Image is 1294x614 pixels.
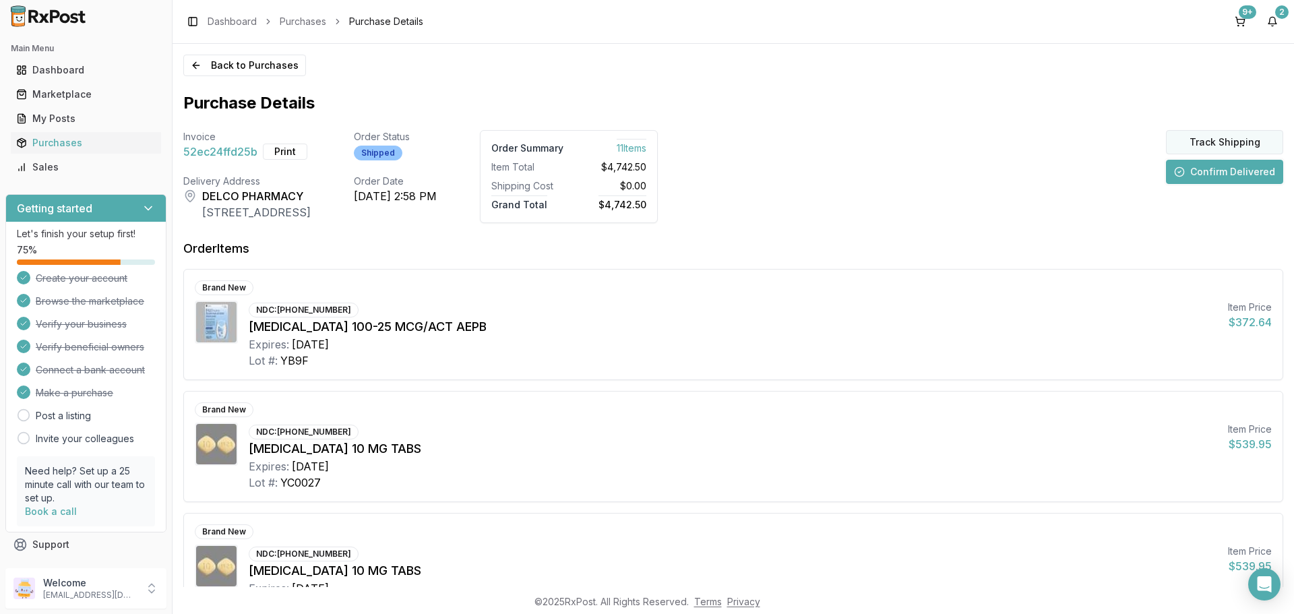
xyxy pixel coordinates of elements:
[17,227,155,241] p: Let's finish your setup first!
[694,596,722,607] a: Terms
[727,596,760,607] a: Privacy
[183,55,306,76] button: Back to Purchases
[354,130,437,144] div: Order Status
[195,524,253,539] div: Brand New
[292,580,329,596] div: [DATE]
[5,532,166,557] button: Support
[183,144,257,160] span: 52ec24ffd25b
[249,336,289,352] div: Expires:
[1228,436,1272,452] div: $539.95
[183,239,249,258] div: Order Items
[617,139,646,154] span: 11 Item s
[292,336,329,352] div: [DATE]
[292,458,329,474] div: [DATE]
[16,160,156,174] div: Sales
[249,425,359,439] div: NDC: [PHONE_NUMBER]
[208,15,423,28] nav: breadcrumb
[1262,11,1283,32] button: 2
[11,131,161,155] a: Purchases
[16,112,156,125] div: My Posts
[280,15,326,28] a: Purchases
[491,179,563,193] div: Shipping Cost
[249,547,359,561] div: NDC: [PHONE_NUMBER]
[354,146,402,160] div: Shipped
[1166,160,1283,184] button: Confirm Delivered
[25,505,77,517] a: Book a call
[13,578,35,599] img: User avatar
[32,562,78,576] span: Feedback
[36,272,127,285] span: Create your account
[36,386,113,400] span: Make a purchase
[354,188,437,204] div: [DATE] 2:58 PM
[11,43,161,54] h2: Main Menu
[196,424,237,464] img: Farxiga 10 MG TABS
[36,317,127,331] span: Verify your business
[16,136,156,150] div: Purchases
[36,432,134,446] a: Invite your colleagues
[5,5,92,27] img: RxPost Logo
[17,243,37,257] span: 75 %
[11,58,161,82] a: Dashboard
[249,439,1217,458] div: [MEDICAL_DATA] 10 MG TABS
[195,402,253,417] div: Brand New
[1248,568,1281,601] div: Open Intercom Messenger
[1228,545,1272,558] div: Item Price
[36,295,144,308] span: Browse the marketplace
[1239,5,1256,19] div: 9+
[43,576,137,590] p: Welcome
[36,340,144,354] span: Verify beneficial owners
[208,15,257,28] a: Dashboard
[574,179,646,193] div: $0.00
[249,317,1217,336] div: [MEDICAL_DATA] 100-25 MCG/ACT AEPB
[1275,5,1289,19] div: 2
[43,590,137,601] p: [EMAIL_ADDRESS][DOMAIN_NAME]
[1228,423,1272,436] div: Item Price
[183,175,311,188] div: Delivery Address
[196,302,237,342] img: Breo Ellipta 100-25 MCG/ACT AEPB
[1228,314,1272,330] div: $372.64
[1166,130,1283,154] button: Track Shipping
[183,130,311,144] div: Invoice
[11,82,161,106] a: Marketplace
[574,160,646,174] div: $4,742.50
[5,108,166,129] button: My Posts
[354,175,437,188] div: Order Date
[183,92,1283,114] h1: Purchase Details
[249,561,1217,580] div: [MEDICAL_DATA] 10 MG TABS
[195,280,253,295] div: Brand New
[36,409,91,423] a: Post a listing
[491,195,547,210] span: Grand Total
[11,106,161,131] a: My Posts
[1229,11,1251,32] button: 9+
[491,160,563,174] div: Item Total
[249,458,289,474] div: Expires:
[249,303,359,317] div: NDC: [PHONE_NUMBER]
[5,156,166,178] button: Sales
[16,63,156,77] div: Dashboard
[5,557,166,581] button: Feedback
[249,580,289,596] div: Expires:
[202,204,311,220] div: [STREET_ADDRESS]
[280,474,321,491] div: YC0027
[5,132,166,154] button: Purchases
[17,200,92,216] h3: Getting started
[36,363,145,377] span: Connect a bank account
[1228,558,1272,574] div: $539.95
[349,15,423,28] span: Purchase Details
[249,474,278,491] div: Lot #:
[280,352,309,369] div: YB9F
[202,188,311,204] div: DELCO PHARMACY
[5,84,166,105] button: Marketplace
[25,464,147,505] p: Need help? Set up a 25 minute call with our team to set up.
[11,155,161,179] a: Sales
[196,546,237,586] img: Farxiga 10 MG TABS
[1228,301,1272,314] div: Item Price
[249,352,278,369] div: Lot #:
[16,88,156,101] div: Marketplace
[598,195,646,210] span: $4,742.50
[491,142,563,155] div: Order Summary
[263,144,307,160] button: Print
[5,59,166,81] button: Dashboard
